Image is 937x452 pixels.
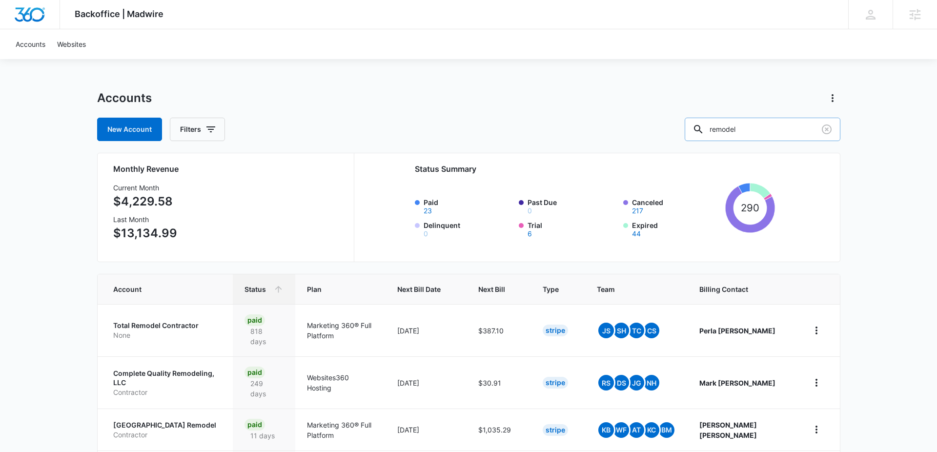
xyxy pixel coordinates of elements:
h1: Accounts [97,91,152,105]
span: Plan [307,284,374,294]
td: [DATE] [386,356,467,409]
td: [DATE] [386,304,467,356]
label: Canceled [632,197,722,214]
h3: Current Month [113,183,177,193]
td: $387.10 [467,304,531,356]
span: JS [598,323,614,338]
a: Websites [51,29,92,59]
label: Delinquent [424,220,513,237]
a: Accounts [10,29,51,59]
strong: Perla [PERSON_NAME] [699,327,775,335]
td: $1,035.29 [467,409,531,451]
p: Contractor [113,430,221,440]
p: 249 days [244,378,284,399]
p: Contractor [113,388,221,397]
strong: Mark [PERSON_NAME] [699,379,775,387]
button: Expired [632,230,641,237]
span: RS [598,375,614,390]
span: BM [659,422,674,438]
div: Stripe [543,377,568,389]
span: CS [644,323,659,338]
button: Filters [170,118,225,141]
p: 818 days [244,326,284,347]
p: $13,134.99 [113,225,177,242]
label: Past Due [528,197,617,214]
button: Paid [424,207,432,214]
p: 11 days [244,431,281,441]
p: Complete Quality Remodeling, LLC [113,369,221,388]
label: Expired [632,220,722,237]
span: NH [644,375,659,390]
td: [DATE] [386,409,467,451]
button: Canceled [632,207,643,214]
button: home [809,323,824,338]
span: AT [629,422,644,438]
span: Account [113,284,207,294]
h2: Status Summary [415,163,775,175]
span: SH [613,323,629,338]
span: Team [597,284,662,294]
a: Complete Quality Remodeling, LLCContractor [113,369,221,397]
span: KC [644,422,659,438]
a: New Account [97,118,162,141]
label: Paid [424,197,513,214]
td: $30.91 [467,356,531,409]
button: Trial [528,230,532,237]
p: Marketing 360® Full Platform [307,320,374,341]
p: None [113,330,221,340]
p: [GEOGRAPHIC_DATA] Remodel [113,420,221,430]
span: Type [543,284,559,294]
input: Search [685,118,840,141]
button: home [809,422,824,437]
label: Trial [528,220,617,237]
span: Next Bill [478,284,505,294]
span: KB [598,422,614,438]
span: Billing Contact [699,284,785,294]
span: Next Bill Date [397,284,441,294]
span: JG [629,375,644,390]
p: Marketing 360® Full Platform [307,420,374,440]
h3: Last Month [113,214,177,225]
p: Websites360 Hosting [307,372,374,393]
h2: Monthly Revenue [113,163,342,175]
button: home [809,375,824,390]
div: Stripe [543,424,568,436]
strong: [PERSON_NAME] [PERSON_NAME] [699,421,757,439]
div: Paid [244,314,265,326]
div: Stripe [543,325,568,336]
a: Total Remodel ContractorNone [113,321,221,340]
button: Clear [819,122,835,137]
button: Actions [825,90,840,106]
span: WF [613,422,629,438]
span: DS [613,375,629,390]
span: TC [629,323,644,338]
p: Total Remodel Contractor [113,321,221,330]
p: $4,229.58 [113,193,177,210]
a: [GEOGRAPHIC_DATA] RemodelContractor [113,420,221,439]
span: Backoffice | Madwire [75,9,163,19]
div: Paid [244,367,265,378]
tspan: 290 [741,202,759,214]
div: Paid [244,419,265,431]
span: Status [244,284,269,294]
